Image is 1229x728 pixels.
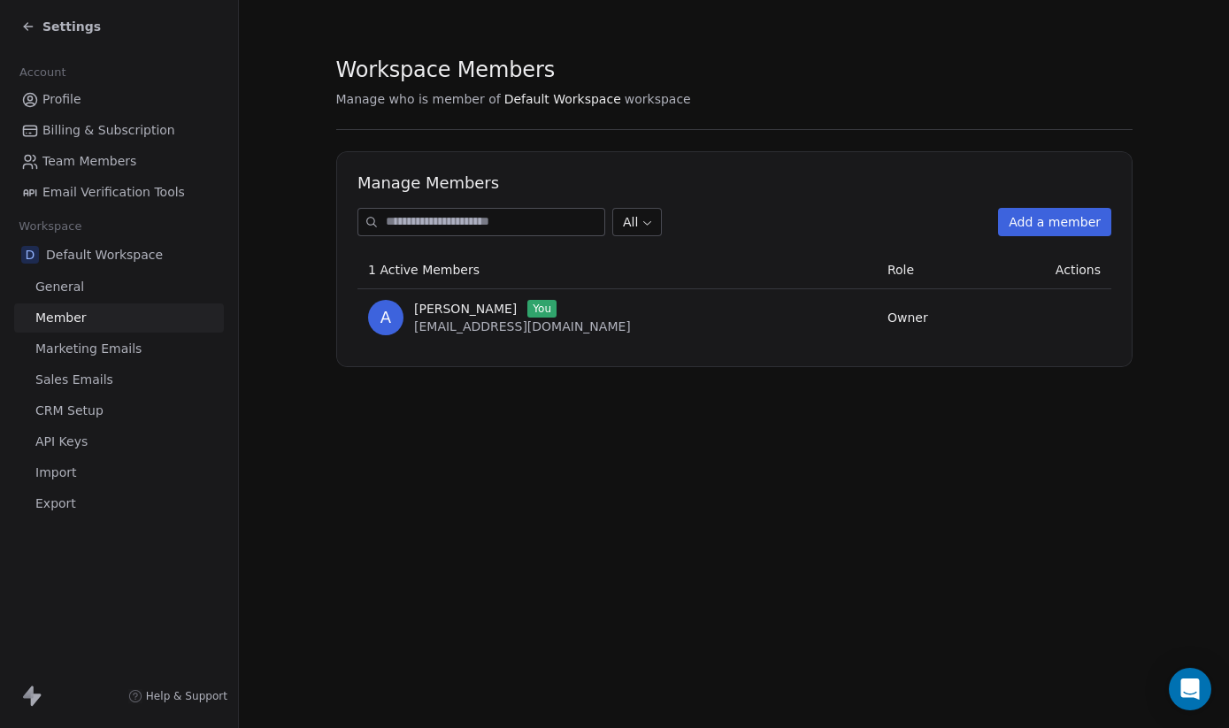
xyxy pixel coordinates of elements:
[128,689,227,703] a: Help & Support
[336,90,501,108] span: Manage who is member of
[35,402,104,420] span: CRM Setup
[357,172,1111,194] h1: Manage Members
[414,300,517,318] span: [PERSON_NAME]
[14,458,224,487] a: Import
[42,183,185,202] span: Email Verification Tools
[21,246,39,264] span: D
[14,85,224,114] a: Profile
[368,300,403,335] span: A
[35,371,113,389] span: Sales Emails
[14,396,224,425] a: CRM Setup
[14,489,224,518] a: Export
[998,208,1111,236] button: Add a member
[42,121,175,140] span: Billing & Subscription
[527,300,557,318] span: You
[887,310,927,325] span: Owner
[35,464,76,482] span: Import
[42,18,101,35] span: Settings
[21,18,101,35] a: Settings
[625,90,691,108] span: workspace
[35,494,76,513] span: Export
[14,365,224,395] a: Sales Emails
[35,278,84,296] span: General
[1055,263,1100,277] span: Actions
[46,246,163,264] span: Default Workspace
[35,309,87,327] span: Member
[42,90,81,109] span: Profile
[14,178,224,207] a: Email Verification Tools
[35,340,142,358] span: Marketing Emails
[146,689,227,703] span: Help & Support
[336,57,555,83] span: Workspace Members
[35,433,88,451] span: API Keys
[504,90,621,108] span: Default Workspace
[414,319,631,333] span: [EMAIL_ADDRESS][DOMAIN_NAME]
[14,116,224,145] a: Billing & Subscription
[42,152,136,171] span: Team Members
[12,59,73,86] span: Account
[368,263,480,277] span: 1 Active Members
[1169,668,1211,710] div: Open Intercom Messenger
[12,213,89,240] span: Workspace
[14,334,224,364] a: Marketing Emails
[14,147,224,176] a: Team Members
[14,427,224,456] a: API Keys
[887,263,913,277] span: Role
[14,303,224,333] a: Member
[14,272,224,302] a: General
